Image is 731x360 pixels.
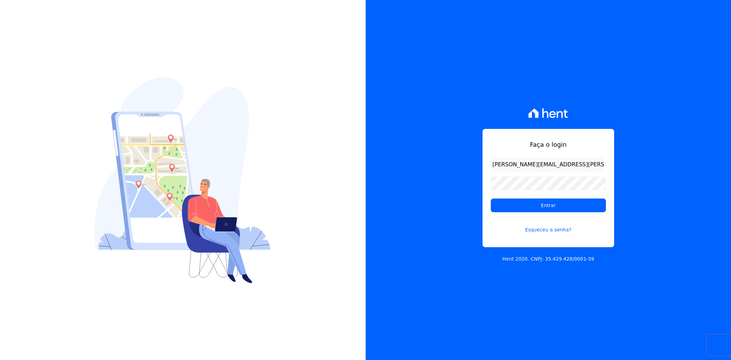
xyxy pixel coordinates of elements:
input: Entrar [491,199,606,212]
a: Esqueceu a senha? [491,218,606,233]
h1: Faça o login [491,140,606,149]
img: Login [95,77,271,283]
p: Hent 2020. CNPJ: 35.429.428/0001-39 [502,255,594,263]
input: Email [491,157,606,171]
